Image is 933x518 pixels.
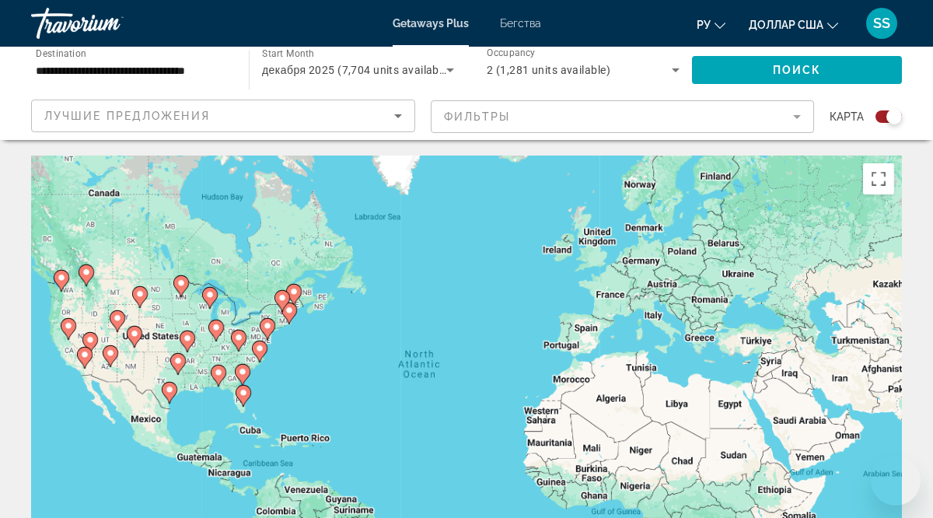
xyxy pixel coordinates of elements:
mat-select: Sort by [44,107,402,125]
button: Меню пользователя [861,7,902,40]
a: Getaways Plus [393,17,469,30]
button: Filter [431,100,815,134]
button: Toggle fullscreen view [863,163,894,194]
span: карта [830,106,864,128]
button: Поиск [692,56,902,84]
span: Destination [36,47,86,58]
span: Лучшие предложения [44,110,210,122]
iframe: Кнопка для запуска окна сообщений [871,456,921,506]
font: доллар США [749,19,823,31]
button: Изменить язык [697,13,725,36]
font: ру [697,19,711,31]
span: Start Month [262,48,314,59]
span: декабря 2025 (7,704 units available) [262,64,452,76]
a: Травориум [31,3,187,44]
span: Occupancy [487,48,536,59]
span: 2 (1,281 units available) [487,64,610,76]
span: Поиск [773,64,822,76]
a: Бегства [500,17,541,30]
font: SS [873,15,890,31]
button: Изменить валюту [749,13,838,36]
